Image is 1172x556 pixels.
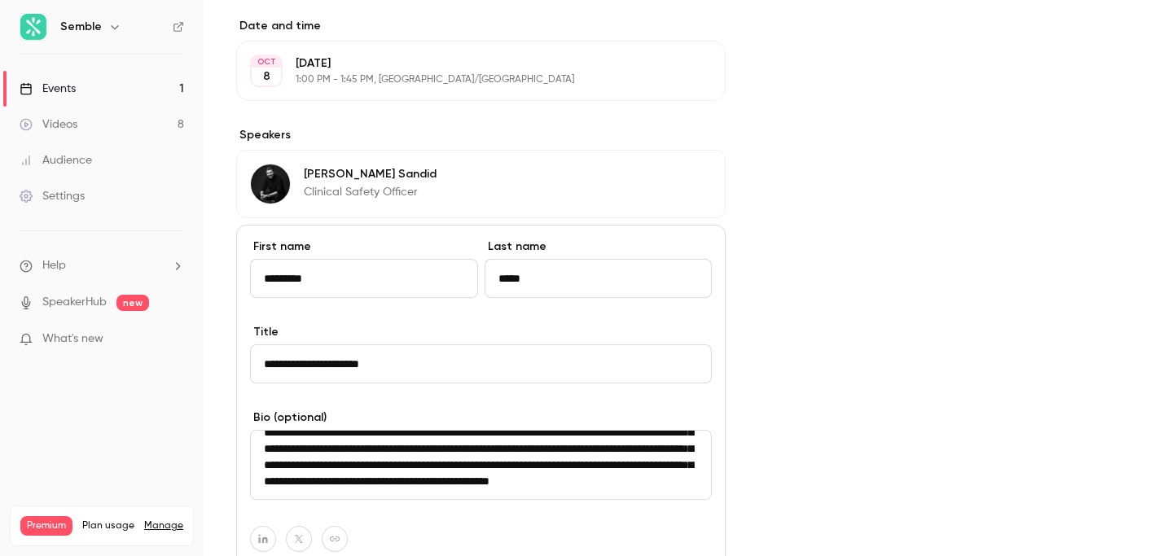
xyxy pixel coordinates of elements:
a: Manage [144,519,183,532]
p: [PERSON_NAME] Sandid [304,166,437,182]
div: OCT [252,56,281,68]
img: Dr Karim Sandid [251,164,290,204]
label: Date and time [236,18,726,34]
span: Plan usage [82,519,134,532]
p: 8 [263,68,270,85]
span: Help [42,257,66,274]
div: Videos [20,116,77,133]
p: Clinical Safety Officer [304,184,437,200]
div: Events [20,81,76,97]
label: Title [250,324,712,340]
label: Speakers [236,127,726,143]
div: Dr Karim Sandid[PERSON_NAME] SandidClinical Safety Officer [236,150,726,218]
span: What's new [42,331,103,348]
p: 1:00 PM - 1:45 PM, [GEOGRAPHIC_DATA]/[GEOGRAPHIC_DATA] [296,73,639,86]
span: Premium [20,516,72,536]
span: new [116,295,149,311]
a: SpeakerHub [42,294,107,311]
label: Last name [485,239,713,255]
label: Bio (optional) [250,409,712,426]
li: help-dropdown-opener [20,257,184,274]
label: First name [250,239,478,255]
img: Semble [20,14,46,40]
p: [DATE] [296,55,639,72]
h6: Semble [60,19,102,35]
div: Settings [20,188,85,204]
div: Audience [20,152,92,169]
